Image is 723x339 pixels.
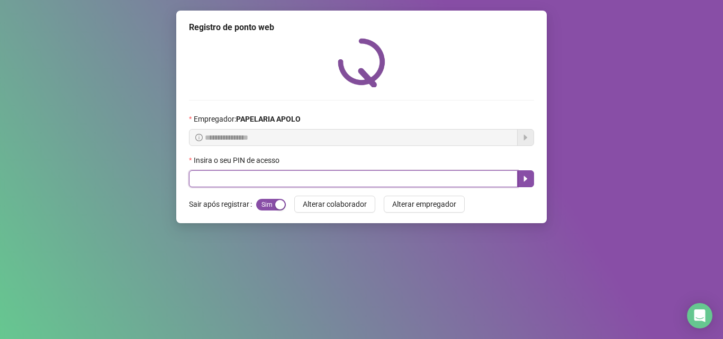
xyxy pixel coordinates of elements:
[195,134,203,141] span: info-circle
[384,196,465,213] button: Alterar empregador
[338,38,385,87] img: QRPoint
[687,303,712,328] div: Open Intercom Messenger
[189,196,256,213] label: Sair após registrar
[521,175,530,183] span: caret-right
[294,196,375,213] button: Alterar colaborador
[392,198,456,210] span: Alterar empregador
[189,154,286,166] label: Insira o seu PIN de acesso
[189,21,534,34] div: Registro de ponto web
[236,115,301,123] strong: PAPELARIA APOLO
[194,113,301,125] span: Empregador :
[303,198,367,210] span: Alterar colaborador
